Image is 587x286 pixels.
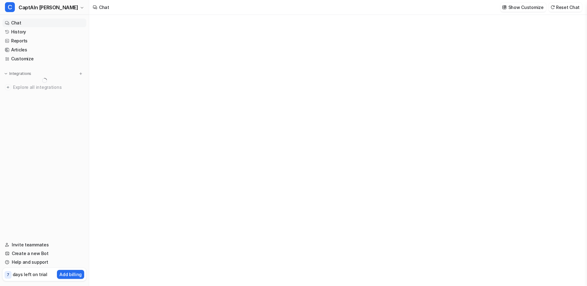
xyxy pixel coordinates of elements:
a: Chat [2,19,86,27]
img: explore all integrations [5,84,11,90]
span: CaptAIn [PERSON_NAME] [19,3,78,12]
img: menu_add.svg [79,71,83,76]
p: days left on trial [13,271,47,278]
button: Reset Chat [549,3,582,12]
p: 7 [7,272,9,278]
a: Help and support [2,258,86,266]
img: expand menu [4,71,8,76]
p: Integrations [9,71,31,76]
button: Integrations [2,71,33,77]
a: Reports [2,37,86,45]
a: History [2,28,86,36]
div: Chat [99,4,109,11]
img: reset [550,5,555,10]
button: Add billing [57,270,84,279]
a: Customize [2,54,86,63]
img: customize [502,5,507,10]
a: Create a new Bot [2,249,86,258]
a: Invite teammates [2,240,86,249]
a: Articles [2,45,86,54]
p: Add billing [59,271,82,278]
a: Explore all integrations [2,83,86,92]
span: C [5,2,15,12]
button: Show Customize [500,3,546,12]
p: Show Customize [508,4,544,11]
span: Explore all integrations [13,82,84,92]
